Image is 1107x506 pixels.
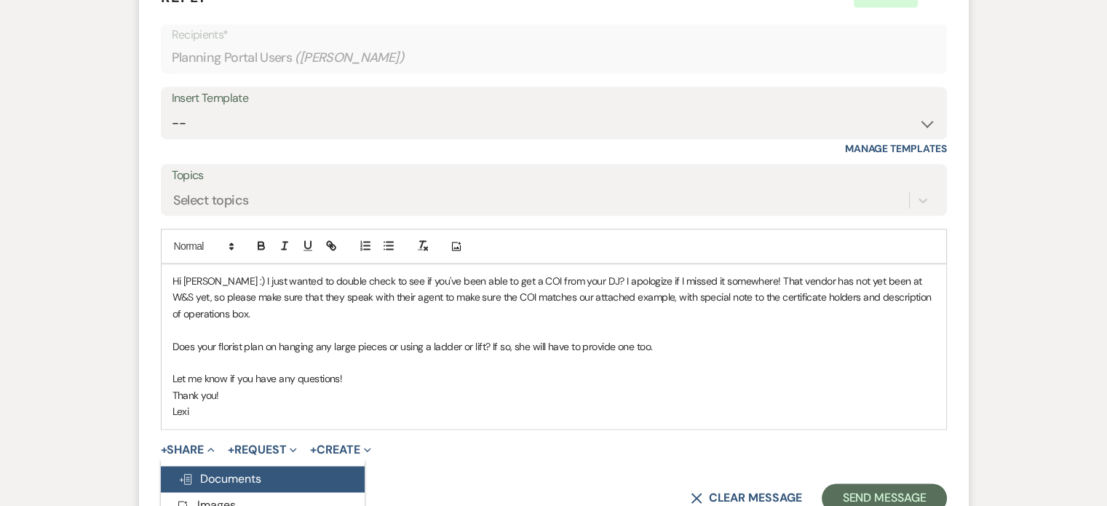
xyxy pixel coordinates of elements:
p: Lexi [172,403,935,419]
p: Let me know if you have any questions! [172,371,935,387]
p: Does your florist plan on hanging any large pieces or using a ladder or lift? If so, she will hav... [172,339,935,355]
p: Hi [PERSON_NAME] :) I just wanted to double check to see if you've been able to get a COI from yo... [172,273,935,322]
p: Recipients* [172,25,936,44]
a: Manage Templates [845,142,947,155]
span: + [161,444,167,456]
div: Planning Portal Users [172,44,936,72]
button: Request [228,444,297,456]
div: Select topics [173,190,249,210]
label: Topics [172,165,936,186]
button: Clear message [691,492,801,504]
button: Share [161,444,215,456]
div: Insert Template [172,88,936,109]
span: + [228,444,234,456]
span: ( [PERSON_NAME] ) [295,48,404,68]
span: Documents [178,471,261,486]
button: Create [310,444,370,456]
button: Documents [161,466,365,492]
span: + [310,444,317,456]
p: Thank you! [172,387,935,403]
